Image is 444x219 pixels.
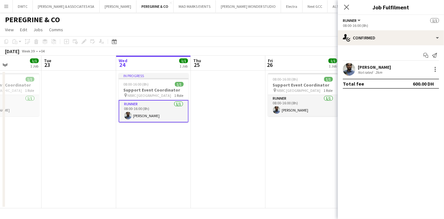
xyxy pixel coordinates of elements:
[328,0,370,12] button: ALSERKAL ADVISORY
[413,81,434,87] div: 600.00 DH
[21,49,36,53] span: Week 39
[119,73,189,78] div: In progress
[174,0,216,12] button: MAD MARKS EVENTS
[358,64,391,70] div: [PERSON_NAME]
[2,26,16,34] a: View
[5,27,14,32] span: View
[343,81,364,87] div: Total fee
[136,0,174,12] button: PEREGRINE & CO
[303,0,328,12] button: Next GCC
[329,64,337,68] div: 1 Job
[100,0,136,12] button: [PERSON_NAME]
[119,100,189,122] app-card-role: Runner1/108:00-16:00 (8h)[PERSON_NAME]
[328,58,337,63] span: 1/1
[193,58,201,63] span: Thu
[118,61,127,68] span: 24
[338,30,444,45] div: Confirmed
[49,27,63,32] span: Comms
[13,0,33,12] button: DWTC
[374,70,383,75] div: 2km
[267,61,273,68] span: 26
[33,27,43,32] span: Jobs
[324,77,333,82] span: 1/1
[44,58,51,63] span: Tue
[175,82,184,87] span: 1/1
[175,93,184,98] span: 1 Role
[180,64,188,68] div: 1 Job
[26,77,34,82] span: 1/1
[30,58,39,63] span: 1/1
[128,93,171,98] span: NBRC [GEOGRAPHIC_DATA]
[179,58,188,63] span: 1/1
[43,61,51,68] span: 23
[39,49,45,53] div: +04
[268,73,338,116] app-job-card: 08:00-16:00 (8h)1/1Support Event Coordinator NBRC [GEOGRAPHIC_DATA]1 RoleRunner1/108:00-16:00 (8h...
[47,26,66,34] a: Comms
[5,48,19,54] div: [DATE]
[268,58,273,63] span: Fri
[119,73,189,122] app-job-card: In progress08:00-16:00 (8h)1/1Support Event Coordinator NBRC [GEOGRAPHIC_DATA]1 RoleRunner1/108:0...
[343,18,357,23] span: Runner
[343,23,439,28] div: 08:00-16:00 (8h)
[119,58,127,63] span: Wed
[268,95,338,116] app-card-role: Runner1/108:00-16:00 (8h)[PERSON_NAME]
[281,0,303,12] button: Electra
[338,3,444,11] h3: Job Fulfilment
[20,27,27,32] span: Edit
[273,77,298,82] span: 08:00-16:00 (8h)
[192,61,201,68] span: 25
[324,88,333,93] span: 1 Role
[17,26,30,34] a: Edit
[216,0,281,12] button: [PERSON_NAME] WONDER STUDIO
[358,70,374,75] div: Not rated
[25,88,34,93] span: 1 Role
[5,15,60,24] h1: PEREGRINE & CO
[268,82,338,88] h3: Support Event Coordinator
[31,26,45,34] a: Jobs
[430,18,439,23] span: 1/1
[277,88,321,93] span: NBRC [GEOGRAPHIC_DATA]
[343,18,362,23] button: Runner
[30,64,38,68] div: 1 Job
[33,0,100,12] button: [PERSON_NAME] & ASSOCIATES KSA
[124,82,149,87] span: 08:00-16:00 (8h)
[119,87,189,93] h3: Support Event Coordinator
